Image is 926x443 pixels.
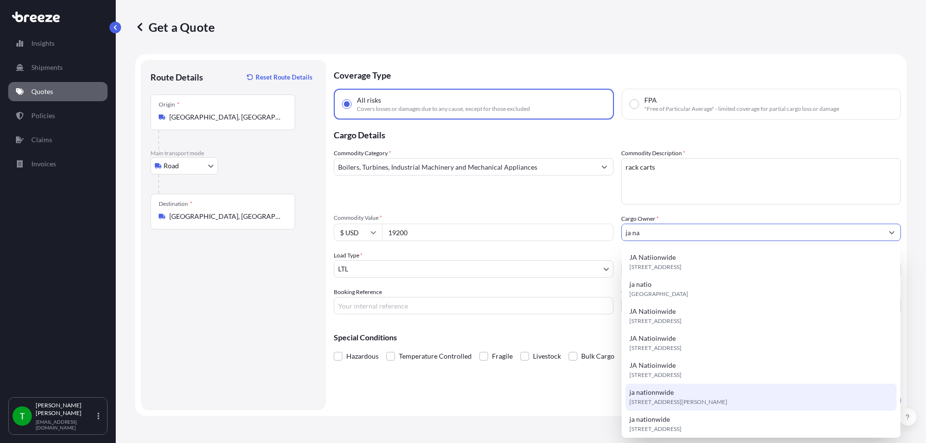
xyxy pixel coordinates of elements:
span: JA Natioinwide [629,334,676,343]
label: Cargo Owner [621,214,659,224]
p: Claims [31,135,52,145]
label: Booking Reference [334,287,382,297]
span: ja natio [629,280,652,289]
p: Reset Route Details [256,72,313,82]
p: Shipments [31,63,63,72]
input: Type amount [382,224,613,241]
label: Carrier Name [621,287,655,297]
span: All risks [357,95,381,105]
p: Quotes [31,87,53,96]
input: Enter name [621,297,901,314]
span: Bulk Cargo [581,349,614,363]
label: Commodity Category [334,148,391,158]
p: Cargo Details [334,120,901,148]
span: [STREET_ADDRESS] [629,316,681,326]
input: Origin [169,112,283,122]
p: Main transport mode [150,149,316,157]
p: Route Details [150,71,203,83]
span: ja nationnwide [629,388,674,397]
span: LTL [338,264,348,274]
span: T [20,411,25,421]
span: [STREET_ADDRESS] [629,424,681,434]
p: Coverage Type [334,60,901,89]
span: Livestock [533,349,561,363]
span: [STREET_ADDRESS] [629,262,681,272]
span: Freight Cost [621,251,901,258]
span: JA Natioinwide [629,307,676,316]
span: Fragile [492,349,513,363]
span: ja nationwide [629,415,670,424]
p: Insights [31,39,54,48]
p: [EMAIL_ADDRESS][DOMAIN_NAME] [36,419,95,430]
span: [GEOGRAPHIC_DATA] [629,289,688,299]
button: Select transport [150,157,218,175]
button: Show suggestions [596,158,613,175]
label: Commodity Description [621,148,685,158]
div: Origin [159,101,179,108]
p: [PERSON_NAME] [PERSON_NAME] [36,402,95,417]
input: Full name [622,224,883,241]
p: Get a Quote [135,19,215,35]
p: Invoices [31,159,56,169]
span: Hazardous [346,349,379,363]
input: Your internal reference [334,297,613,314]
span: Load Type [334,251,363,260]
span: JA Natioinwide [629,361,676,370]
span: [STREET_ADDRESS] [629,343,681,353]
span: JA Natiionwide [629,253,676,262]
button: Show suggestions [883,224,900,241]
span: Covers losses or damages due to any cause, except for those excluded [357,105,530,113]
span: [STREET_ADDRESS] [629,370,681,380]
span: Road [163,161,179,171]
div: Destination [159,200,192,208]
input: Select a commodity type [334,158,596,175]
p: Special Conditions [334,334,901,341]
span: FPA [644,95,657,105]
span: Commodity Value [334,214,613,222]
span: [STREET_ADDRESS][PERSON_NAME] [629,397,727,407]
p: Policies [31,111,55,121]
input: Destination [169,212,283,221]
span: Temperature Controlled [399,349,472,363]
span: "Free of Particular Average" - limited coverage for partial cargo loss or damage [644,105,839,113]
